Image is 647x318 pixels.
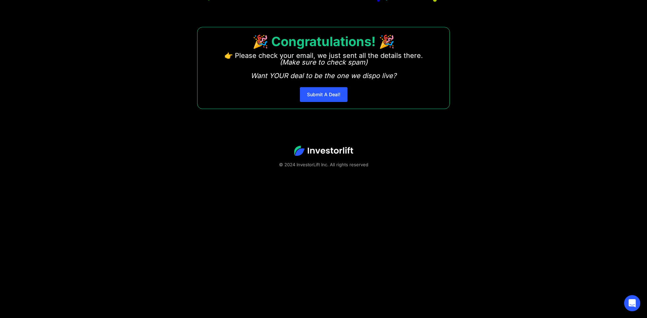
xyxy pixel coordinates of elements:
a: Submit A Deal! [300,87,347,102]
div: Open Intercom Messenger [624,295,640,311]
div: © 2024 InvestorLift Inc. All rights reserved [24,161,623,168]
strong: 🎉 Congratulations! 🎉 [252,34,395,49]
p: 👉 Please check your email, we just sent all the details there. ‍ [224,52,423,79]
em: (Make sure to check spam) Want YOUR deal to be the one we dispo live? [251,58,396,80]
